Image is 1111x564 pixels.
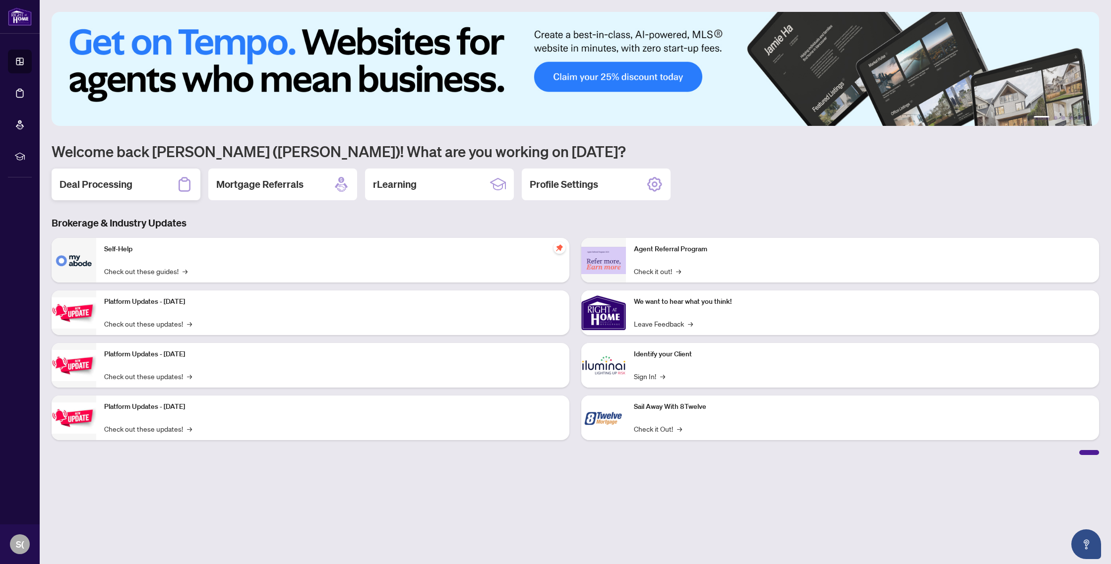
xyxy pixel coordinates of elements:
h2: Mortgage Referrals [216,177,304,191]
span: → [187,318,192,329]
h2: Deal Processing [60,177,132,191]
p: Sail Away With 8Twelve [634,401,1091,412]
p: Agent Referral Program [634,244,1091,255]
img: Slide 0 [52,12,1099,126]
a: Sign In!→ [634,371,665,382]
button: 4 [1069,116,1073,120]
img: Platform Updates - July 8, 2025 [52,350,96,381]
a: Check out these updates!→ [104,318,192,329]
button: 3 [1061,116,1065,120]
span: S( [16,537,24,551]
span: → [660,371,665,382]
span: → [676,266,681,277]
img: Identify your Client [581,343,626,388]
h3: Brokerage & Industry Updates [52,216,1099,230]
p: Self-Help [104,244,561,255]
p: We want to hear what you think! [634,296,1091,307]
img: Agent Referral Program [581,247,626,274]
span: → [183,266,187,277]
h1: Welcome back [PERSON_NAME] ([PERSON_NAME])! What are you working on [DATE]? [52,142,1099,161]
h2: rLearning [373,177,417,191]
span: → [688,318,693,329]
p: Identify your Client [634,349,1091,360]
img: logo [8,7,32,26]
span: → [677,423,682,434]
a: Check out these updates!→ [104,423,192,434]
img: Platform Updates - July 21, 2025 [52,297,96,329]
p: Platform Updates - [DATE] [104,349,561,360]
button: Open asap [1071,529,1101,559]
img: Sail Away With 8Twelve [581,395,626,440]
span: pushpin [554,242,565,254]
button: 1 [1034,116,1049,120]
img: Self-Help [52,238,96,282]
a: Check out these updates!→ [104,371,192,382]
p: Platform Updates - [DATE] [104,401,561,412]
p: Platform Updates - [DATE] [104,296,561,307]
h2: Profile Settings [530,177,598,191]
button: 2 [1053,116,1057,120]
a: Leave Feedback→ [634,318,693,329]
a: Check it out!→ [634,266,681,277]
a: Check out these guides!→ [104,266,187,277]
button: 6 [1085,116,1089,120]
span: → [187,423,192,434]
img: Platform Updates - June 23, 2025 [52,402,96,434]
span: → [187,371,192,382]
a: Check it Out!→ [634,423,682,434]
img: We want to hear what you think! [581,290,626,335]
button: 5 [1077,116,1081,120]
